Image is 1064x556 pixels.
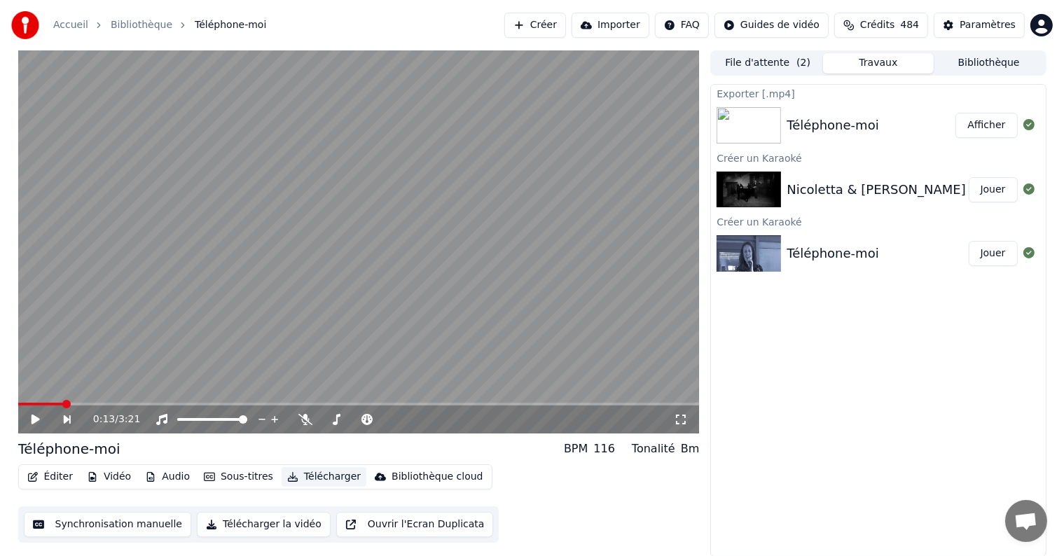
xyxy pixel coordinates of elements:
div: Téléphone-moi [787,116,878,135]
button: Éditer [22,467,78,487]
button: Jouer [969,177,1018,202]
span: Téléphone-moi [195,18,266,32]
button: Afficher [955,113,1017,138]
button: FAQ [655,13,709,38]
span: 3:21 [118,412,140,426]
div: / [93,412,127,426]
button: Vidéo [81,467,137,487]
span: ( 2 ) [796,56,810,70]
div: Créer un Karaoké [711,149,1045,166]
a: Accueil [53,18,88,32]
button: File d'attente [712,53,823,74]
button: Paramètres [934,13,1025,38]
img: youka [11,11,39,39]
span: Crédits [860,18,894,32]
span: 0:13 [93,412,115,426]
div: Téléphone-moi [18,439,120,459]
div: Créer un Karaoké [711,213,1045,230]
button: Jouer [969,241,1018,266]
button: Ouvrir l'Ecran Duplicata [336,512,494,537]
button: Télécharger la vidéo [197,512,331,537]
div: 116 [593,440,615,457]
button: Synchronisation manuelle [24,512,192,537]
button: Créer [504,13,566,38]
button: Audio [139,467,195,487]
button: Guides de vidéo [714,13,829,38]
div: Bibliothèque cloud [392,470,483,484]
div: BPM [564,440,588,457]
button: Bibliothèque [934,53,1044,74]
div: Tonalité [632,440,675,457]
button: Importer [572,13,649,38]
div: Téléphone-moi [787,244,878,263]
button: Sous-titres [198,467,279,487]
div: Bm [681,440,700,457]
a: Ouvrir le chat [1005,500,1047,542]
a: Bibliothèque [111,18,172,32]
div: Exporter [.mp4] [711,85,1045,102]
button: Télécharger [282,467,366,487]
button: Travaux [823,53,934,74]
span: 484 [900,18,919,32]
div: Paramètres [960,18,1016,32]
button: Crédits484 [834,13,928,38]
nav: breadcrumb [53,18,266,32]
